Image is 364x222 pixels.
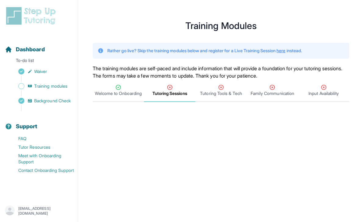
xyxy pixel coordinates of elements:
button: Support [2,112,75,133]
span: Support [16,122,37,131]
h1: Training Modules [93,22,349,29]
p: The training modules are self-paced and include information that will provide a foundation for yo... [93,65,349,79]
a: Tutor Resources [5,143,78,151]
p: [EMAIL_ADDRESS][DOMAIN_NAME] [18,206,73,216]
span: Welcome to Onboarding [95,90,141,96]
img: logo [5,6,59,26]
span: Family Communication [251,90,294,96]
a: Waiver [5,67,78,76]
a: FAQ [5,134,78,143]
a: Background Check [5,96,78,105]
p: To-do list [2,57,75,66]
span: Dashboard [16,45,45,54]
button: Dashboard [2,35,75,56]
span: Input Availability [309,90,339,96]
a: Contact Onboarding Support [5,166,78,175]
button: [EMAIL_ADDRESS][DOMAIN_NAME] [5,206,73,217]
a: Training modules [5,82,78,90]
a: Meet with Onboarding Support [5,151,78,166]
span: Training modules [34,83,67,89]
p: Rather go live? Skip the training modules below and register for a Live Training Session instead. [107,48,302,54]
span: Waiver [34,68,47,75]
span: Tutoring Tools & Tech [200,90,242,96]
nav: Tabs [93,79,349,102]
span: Tutoring Sessions [152,90,187,96]
a: here [277,48,285,53]
span: Background Check [34,98,71,104]
a: Dashboard [5,45,45,54]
